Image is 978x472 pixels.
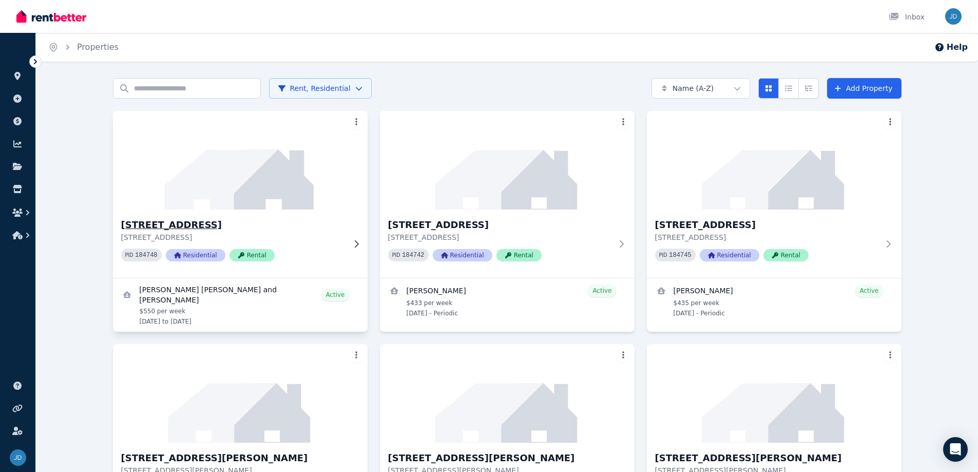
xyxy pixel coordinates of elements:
code: 184742 [402,252,424,259]
span: Residential [166,249,225,261]
img: 88 The Esplanade, Wagga Wagga [380,111,635,210]
button: More options [349,115,363,129]
button: More options [616,115,630,129]
span: Rental [496,249,542,261]
img: RentBetter [16,9,86,24]
a: 92 The Esplanade, Wagga Wagga[STREET_ADDRESS][STREET_ADDRESS]PID 184745ResidentialRental [647,111,902,278]
a: 88 The Esplanade, Wagga Wagga[STREET_ADDRESS][STREET_ADDRESS]PID 184742ResidentialRental [380,111,635,278]
h3: [STREET_ADDRESS] [655,218,879,232]
div: Open Intercom Messenger [943,437,968,462]
button: Help [934,41,968,53]
button: More options [883,115,897,129]
h3: [STREET_ADDRESS][PERSON_NAME] [121,451,345,465]
p: [STREET_ADDRESS] [388,232,612,242]
small: PID [125,252,133,258]
a: View details for Mark Gleeson [647,278,902,324]
a: 2/2 Fitzroy St, Wagga Wagga[STREET_ADDRESS][STREET_ADDRESS]PID 184748ResidentialRental [113,111,368,278]
span: Rent, Residential [278,83,351,93]
a: View details for Sergio Sanchez Artime and Rebecca Dunn [113,278,368,332]
span: Residential [433,249,492,261]
h3: [STREET_ADDRESS] [388,218,612,232]
a: Add Property [827,78,902,99]
span: Rental [763,249,809,261]
h3: [STREET_ADDRESS][PERSON_NAME] [655,451,879,465]
span: Rental [229,249,275,261]
button: More options [349,348,363,363]
img: John Davies [10,449,26,466]
button: More options [883,348,897,363]
img: 130 Tompson St, Wagga Wagga [113,344,368,443]
h3: [STREET_ADDRESS][PERSON_NAME] [388,451,612,465]
button: More options [616,348,630,363]
button: Name (A-Z) [651,78,750,99]
div: Inbox [889,12,925,22]
span: Residential [700,249,759,261]
img: John Davies [945,8,962,25]
p: [STREET_ADDRESS] [121,232,345,242]
img: 5382 Holbrook Road, Wagga Wagga [647,344,902,443]
p: [STREET_ADDRESS] [655,232,879,242]
code: 184745 [669,252,691,259]
small: PID [659,252,667,258]
span: Name (A-Z) [673,83,714,93]
div: View options [758,78,819,99]
img: 2/2 Fitzroy St, Wagga Wagga [106,108,374,212]
img: 92 The Esplanade, Wagga Wagga [647,111,902,210]
nav: Breadcrumb [36,33,131,62]
a: Properties [77,42,119,52]
button: Rent, Residential [269,78,372,99]
code: 184748 [135,252,157,259]
a: View details for Dale Cameron [380,278,635,324]
img: 5380 Holbrook Road, Wagga Wagga [380,344,635,443]
h3: [STREET_ADDRESS] [121,218,345,232]
button: Card view [758,78,779,99]
button: Expanded list view [798,78,819,99]
small: PID [392,252,400,258]
button: Compact list view [778,78,799,99]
